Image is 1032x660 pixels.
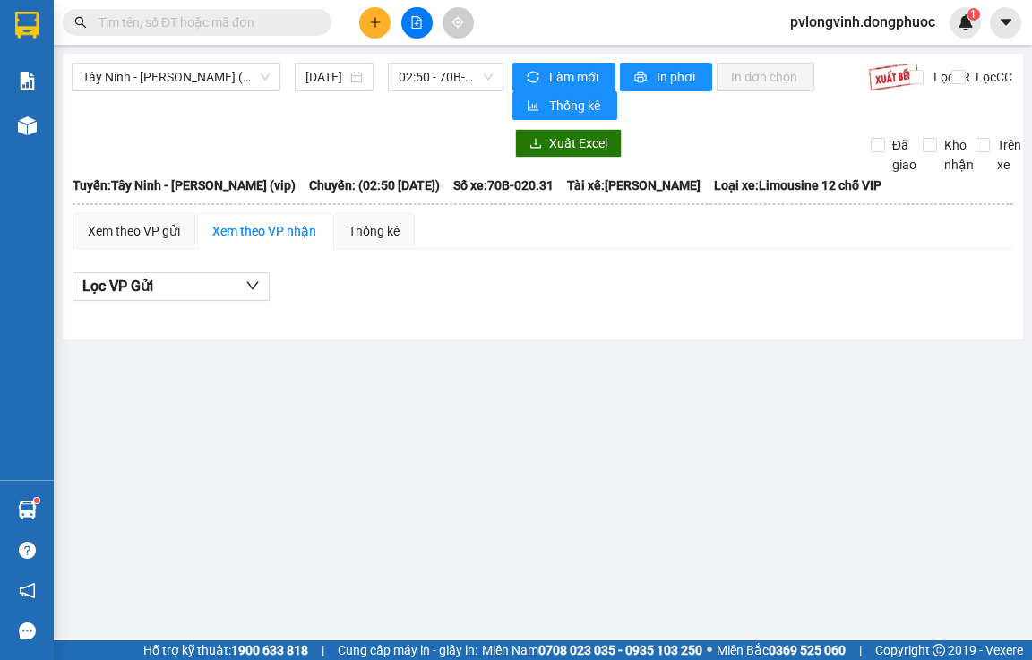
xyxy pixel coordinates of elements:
[82,275,153,297] span: Lọc VP Gửi
[776,11,950,33] span: pvlongvinh.dongphuoc
[937,135,981,175] span: Kho nhận
[967,8,980,21] sup: 1
[926,67,973,87] span: Lọc CR
[482,640,702,660] span: Miền Nam
[958,14,974,30] img: icon-new-feature
[453,176,554,195] span: Số xe: 70B-020.31
[443,7,474,39] button: aim
[19,622,36,639] span: message
[512,91,617,120] button: bar-chartThống kê
[769,643,846,657] strong: 0369 525 060
[657,67,698,87] span: In phơi
[990,135,1028,175] span: Trên xe
[515,129,622,158] button: downloadXuất Excel
[968,67,1015,87] span: Lọc CC
[549,96,603,116] span: Thống kê
[859,640,862,660] span: |
[359,7,391,39] button: plus
[73,178,296,193] b: Tuyến: Tây Ninh - [PERSON_NAME] (vip)
[305,67,347,87] input: 14/08/2025
[18,116,37,135] img: warehouse-icon
[82,64,270,90] span: Tây Ninh - Hồ Chí Minh (vip)
[868,63,919,91] img: 9k=
[970,8,976,21] span: 1
[527,71,542,85] span: sync
[549,67,601,87] span: Làm mới
[990,7,1021,39] button: caret-down
[245,279,260,293] span: down
[231,643,308,657] strong: 1900 633 818
[512,63,615,91] button: syncLàm mới
[634,71,649,85] span: printer
[369,16,382,29] span: plus
[714,176,881,195] span: Loại xe: Limousine 12 chỗ VIP
[717,63,814,91] button: In đơn chọn
[707,647,712,654] span: ⚪️
[885,135,924,175] span: Đã giao
[74,16,87,29] span: search
[34,498,39,503] sup: 1
[18,72,37,90] img: solution-icon
[933,644,945,656] span: copyright
[18,501,37,519] img: warehouse-icon
[527,99,542,114] span: bar-chart
[73,272,270,301] button: Lọc VP Gửi
[410,16,423,29] span: file-add
[998,14,1014,30] span: caret-down
[19,542,36,559] span: question-circle
[143,640,308,660] span: Hỗ trợ kỹ thuật:
[309,176,440,195] span: Chuyến: (02:50 [DATE])
[338,640,477,660] span: Cung cấp máy in - giấy in:
[88,221,180,241] div: Xem theo VP gửi
[322,640,324,660] span: |
[567,176,701,195] span: Tài xế: [PERSON_NAME]
[399,64,493,90] span: 02:50 - 70B-020.31
[99,13,310,32] input: Tìm tên, số ĐT hoặc mã đơn
[348,221,400,241] div: Thống kê
[451,16,464,29] span: aim
[401,7,433,39] button: file-add
[538,643,702,657] strong: 0708 023 035 - 0935 103 250
[620,63,712,91] button: printerIn phơi
[212,221,316,241] div: Xem theo VP nhận
[15,12,39,39] img: logo-vxr
[19,582,36,599] span: notification
[717,640,846,660] span: Miền Bắc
